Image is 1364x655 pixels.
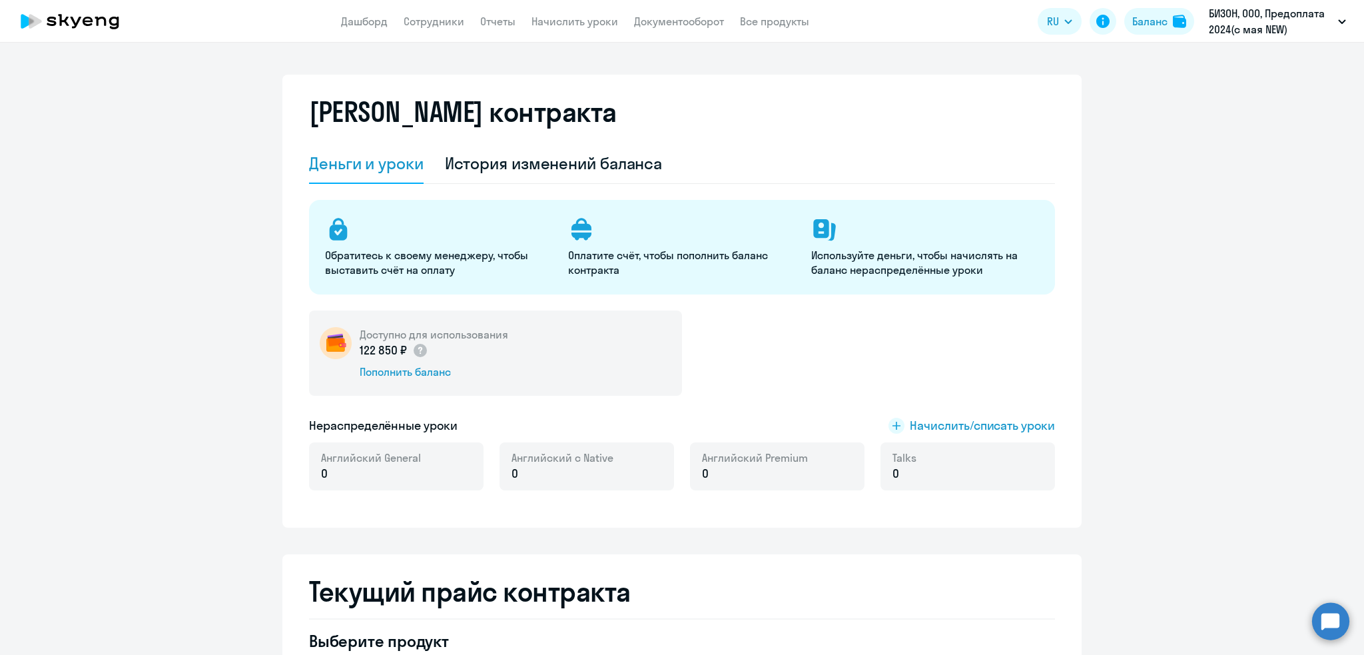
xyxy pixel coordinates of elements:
p: 122 850 ₽ [360,342,428,359]
p: Обратитесь к своему менеджеру, чтобы выставить счёт на оплату [325,248,552,277]
a: Сотрудники [404,15,464,28]
a: Дашборд [341,15,388,28]
a: Документооборот [634,15,724,28]
h2: Текущий прайс контракта [309,576,1055,608]
span: 0 [511,465,518,482]
p: Используйте деньги, чтобы начислять на баланс нераспределённые уроки [811,248,1038,277]
span: Начислить/списать уроки [910,417,1055,434]
span: 0 [321,465,328,482]
span: Английский General [321,450,421,465]
button: БИЗОН, ООО, Предоплата 2024(с мая NEW) [1202,5,1353,37]
button: Балансbalance [1124,8,1194,35]
div: Баланс [1132,13,1168,29]
img: balance [1173,15,1186,28]
h4: Выберите продукт [309,630,677,652]
span: 0 [702,465,709,482]
p: Оплатите счёт, чтобы пополнить баланс контракта [568,248,795,277]
span: Английский Premium [702,450,808,465]
button: RU [1038,8,1082,35]
p: БИЗОН, ООО, Предоплата 2024(с мая NEW) [1209,5,1333,37]
span: 0 [892,465,899,482]
div: История изменений баланса [445,153,663,174]
img: wallet-circle.png [320,327,352,359]
a: Начислить уроки [531,15,618,28]
a: Отчеты [480,15,515,28]
h5: Нераспределённые уроки [309,417,458,434]
span: RU [1047,13,1059,29]
div: Деньги и уроки [309,153,424,174]
span: Talks [892,450,916,465]
span: Английский с Native [511,450,613,465]
h2: [PERSON_NAME] контракта [309,96,617,128]
div: Пополнить баланс [360,364,508,379]
h5: Доступно для использования [360,327,508,342]
a: Все продукты [740,15,809,28]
